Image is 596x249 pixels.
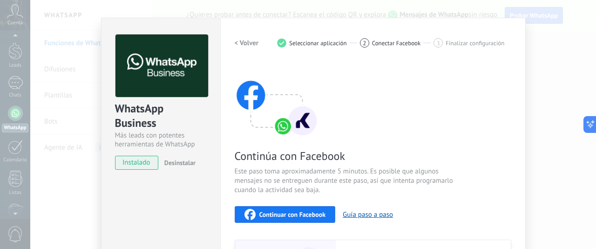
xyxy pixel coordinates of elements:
[115,101,207,131] div: WhatsApp Business
[235,206,336,223] button: Continuar con Facebook
[115,35,208,97] img: logo_main.png
[115,131,207,149] div: Más leads con potentes herramientas de WhatsApp
[235,167,456,195] span: Este paso toma aproximadamente 5 minutos. Es posible que algunos mensajes no se entreguen durante...
[372,40,421,47] span: Conectar Facebook
[343,210,393,219] button: Guía paso a paso
[446,40,504,47] span: Finalizar configuración
[164,159,196,167] span: Desinstalar
[235,149,456,163] span: Continúa con Facebook
[235,62,318,137] img: connect with facebook
[259,211,326,218] span: Continuar con Facebook
[437,39,440,47] span: 3
[161,156,196,170] button: Desinstalar
[289,40,347,47] span: Seleccionar aplicación
[363,39,366,47] span: 2
[235,35,259,51] button: < Volver
[115,156,158,170] span: instalado
[235,39,259,48] h2: < Volver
